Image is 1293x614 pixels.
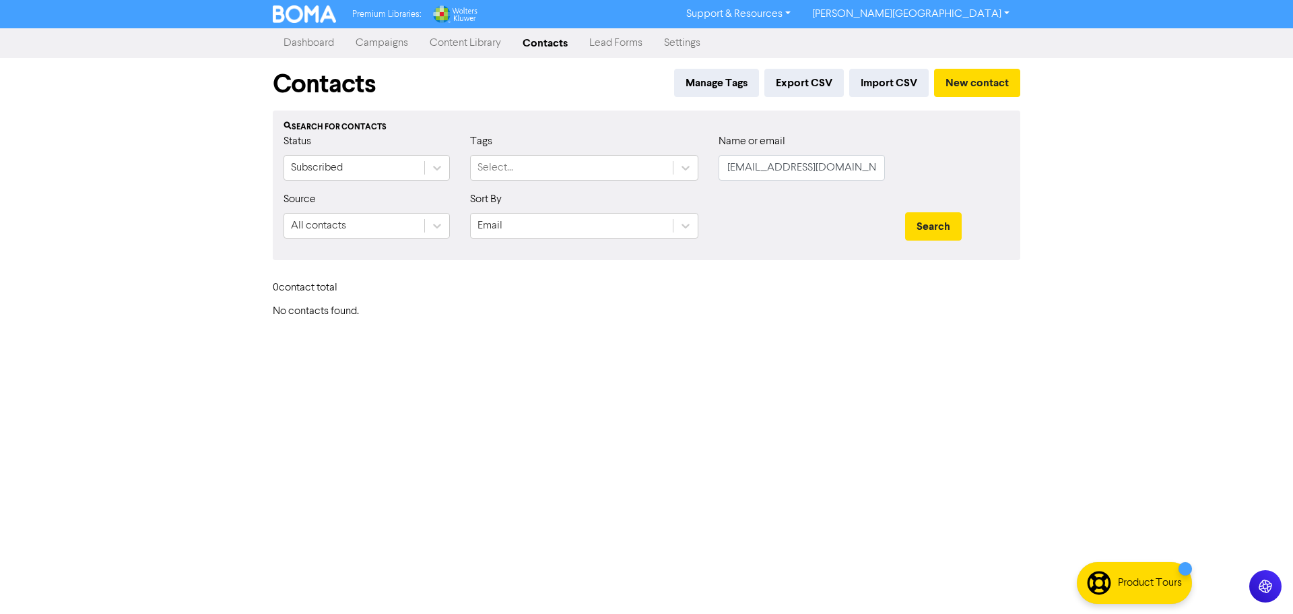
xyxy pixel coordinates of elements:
[273,282,380,295] h6: 0 contact total
[432,5,477,23] img: Wolters Kluwer
[578,30,653,57] a: Lead Forms
[273,5,336,23] img: BOMA Logo
[653,30,711,57] a: Settings
[675,3,801,25] a: Support & Resources
[477,218,502,234] div: Email
[512,30,578,57] a: Contacts
[345,30,419,57] a: Campaigns
[905,212,962,241] button: Search
[419,30,512,57] a: Content Library
[470,191,502,208] label: Sort By
[1226,549,1293,614] iframe: Chat Widget
[352,10,421,19] span: Premium Libraries:
[273,30,345,57] a: Dashboard
[291,218,346,234] div: All contacts
[284,121,1009,133] div: Search for contacts
[284,191,316,208] label: Source
[273,305,1020,318] h6: No contacts found.
[801,3,1020,25] a: [PERSON_NAME][GEOGRAPHIC_DATA]
[291,160,343,176] div: Subscribed
[719,133,785,150] label: Name or email
[849,69,929,97] button: Import CSV
[674,69,759,97] button: Manage Tags
[470,133,492,150] label: Tags
[477,160,513,176] div: Select...
[273,69,376,100] h1: Contacts
[284,133,311,150] label: Status
[764,69,844,97] button: Export CSV
[934,69,1020,97] button: New contact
